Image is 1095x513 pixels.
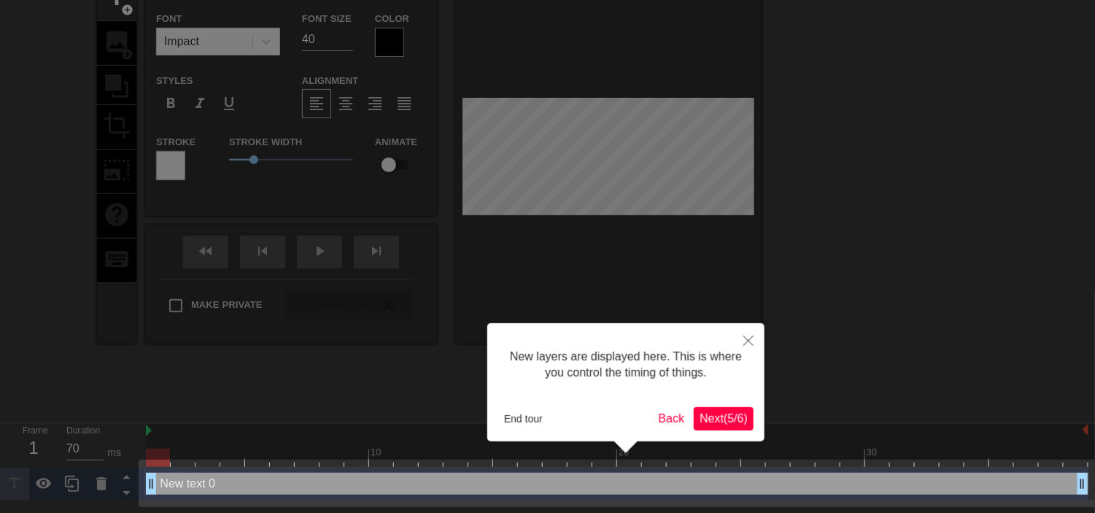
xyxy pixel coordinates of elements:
button: Back [653,407,691,431]
button: Close [732,323,765,357]
div: New layers are displayed here. This is where you control the timing of things. [498,334,754,396]
button: End tour [498,408,549,430]
span: Next ( 5 / 6 ) [700,412,748,425]
button: Next [694,407,754,431]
